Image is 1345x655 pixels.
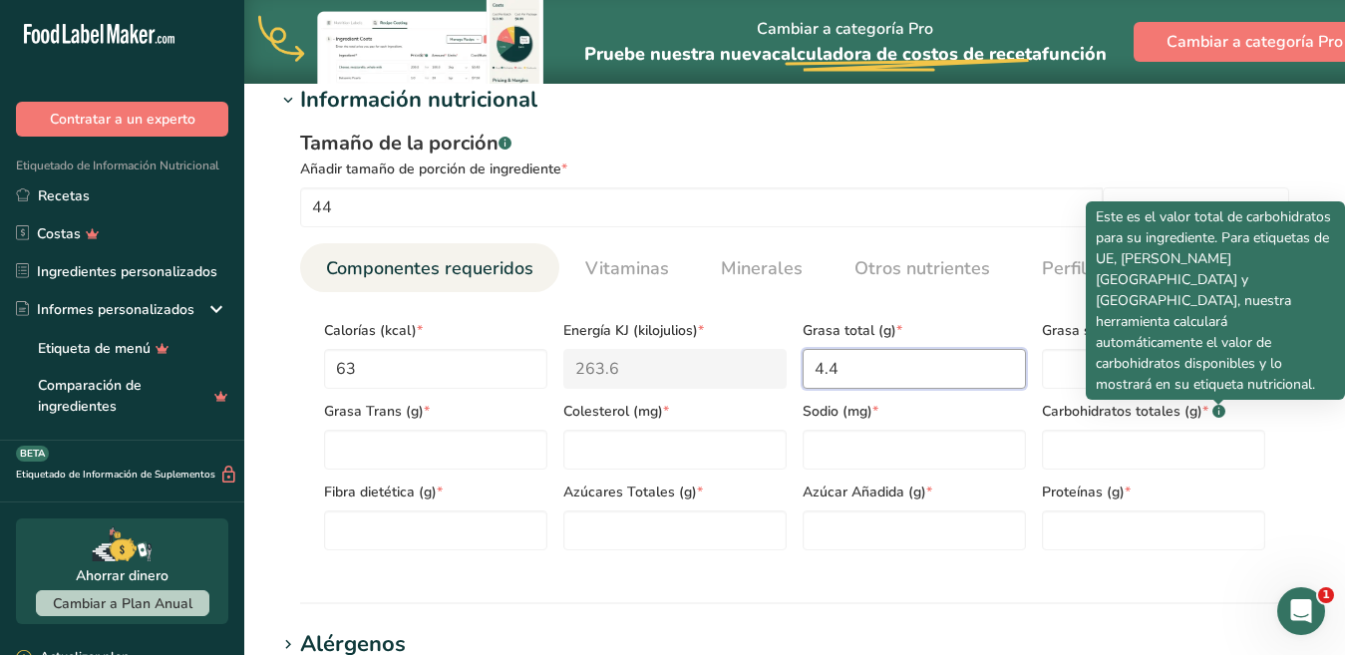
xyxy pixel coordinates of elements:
font: Carbohidratos totales (g) [1042,402,1202,421]
font: Energía KJ (kilojulios) [563,321,698,340]
font: Azúcares Totales (g) [563,483,697,501]
font: 1 [1322,588,1330,601]
font: Etiquetado de Información Nutricional [16,158,219,173]
p: Este es el valor total de carbohidratos para su ingrediente. Para etiquetas de UE, [PERSON_NAME][... [1096,206,1335,395]
font: Ahorrar dinero [76,566,168,585]
font: Tamaño de la porción [300,130,499,157]
font: Componentes requeridos [326,256,533,280]
font: calculadora de costos de receta [772,42,1042,66]
font: BETA [20,447,45,461]
font: Comparación de ingredientes [38,376,142,416]
font: función [1042,42,1107,66]
font: Proteínas (g) [1042,483,1125,501]
font: Contratar a un experto [50,110,195,129]
font: Grasa total (g) [803,321,896,340]
font: Etiqueta de menú [38,339,151,358]
font: Cambiar a categoría Pro [1167,31,1343,53]
font: Fibra dietética (g) [324,483,437,501]
font: Etiquetado de Información de Suplementos [16,468,215,482]
font: Ingredientes personalizados [37,262,217,281]
font: Colesterol (mg) [563,402,663,421]
font: Información nutricional [300,85,537,115]
font: Grasa saturada (g) [1042,321,1163,340]
input: Escribe aquí el tamaño de la porción. [300,187,1103,227]
font: Cambiar a Plan Anual [53,594,192,613]
font: Vitaminas [585,256,669,280]
font: Pruebe nuestra nueva [584,42,772,66]
font: Cambiar a categoría Pro [757,18,933,40]
font: Azúcar Añadida (g) [803,483,926,501]
font: Recetas [38,186,90,205]
font: Grasa Trans (g) [324,402,424,421]
font: Informes personalizados [37,300,194,319]
font: Añadir tamaño de porción de ingrediente [300,160,561,178]
font: Costas [37,224,81,243]
iframe: Chat en vivo de Intercom [1277,587,1325,635]
font: Sodio (mg) [803,402,872,421]
font: Calorías (kcal) [324,321,417,340]
font: Otros nutrientes [854,256,990,280]
button: Cambiar a Plan Anual [36,590,209,616]
font: Perfil de aminoácidos [1042,256,1219,280]
button: Contratar a un experto [16,102,228,137]
font: Minerales [721,256,803,280]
